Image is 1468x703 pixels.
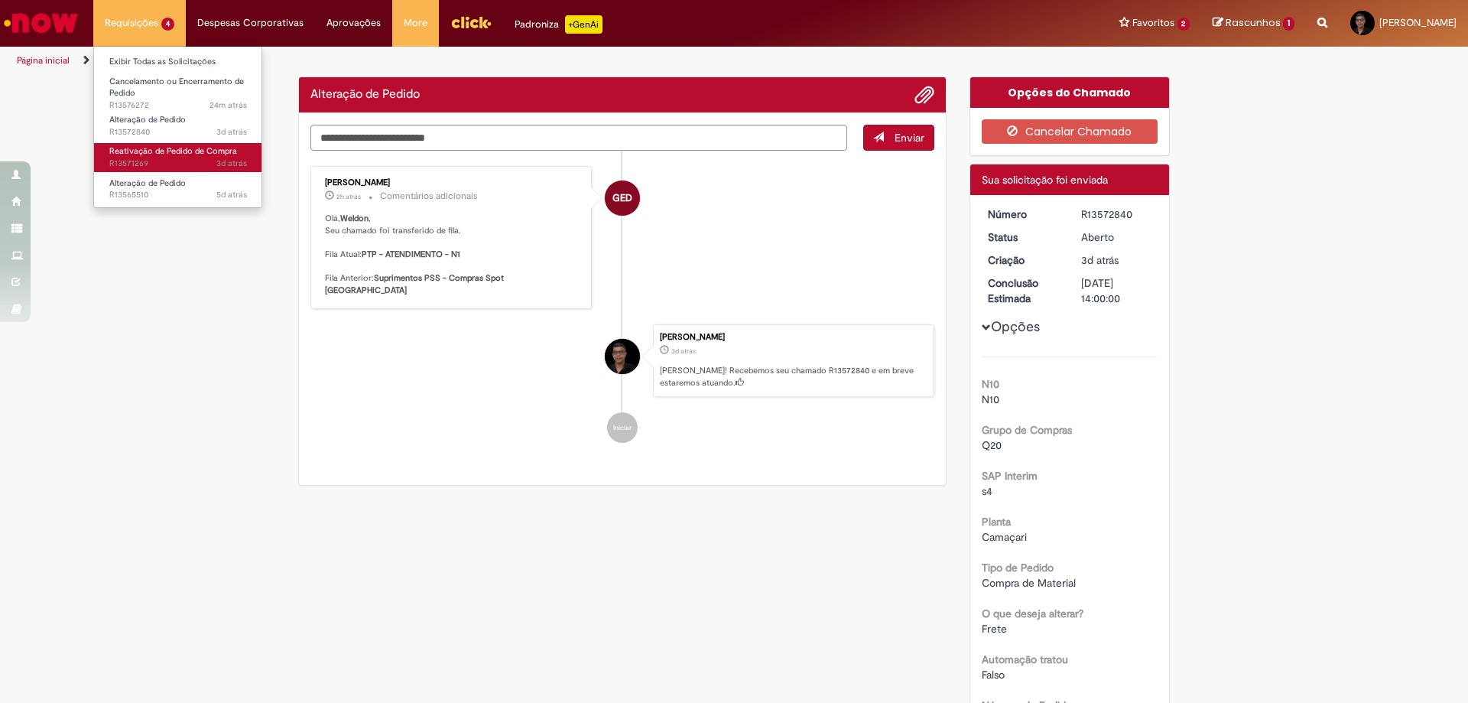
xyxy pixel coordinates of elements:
div: R13572840 [1081,207,1152,222]
span: s4 [982,484,992,498]
time: 27/09/2025 10:52:46 [1081,253,1119,267]
time: 29/09/2025 11:39:53 [209,99,247,111]
div: Opções do Chamado [970,77,1170,108]
img: ServiceNow [2,8,80,38]
span: 3d atrás [216,158,247,169]
span: 3d atrás [671,347,696,356]
b: Grupo de Compras [982,423,1072,437]
span: Falso [982,668,1005,682]
time: 27/09/2025 10:52:48 [216,126,247,138]
span: 3d atrás [1081,253,1119,267]
b: SAP Interim [982,469,1038,483]
time: 25/09/2025 09:48:30 [216,189,247,200]
span: Camaçari [982,530,1027,544]
span: R13565510 [109,189,247,201]
div: [PERSON_NAME] [325,178,580,187]
div: [PERSON_NAME] [660,333,926,342]
b: O que deseja alterar? [982,607,1083,620]
b: Suprimentos PSS - Compras Spot [GEOGRAPHIC_DATA] [325,272,506,296]
h2: Alteração de Pedido Histórico de tíquete [310,88,420,102]
time: 27/09/2025 10:52:46 [671,347,696,356]
div: Padroniza [515,15,602,34]
b: Tipo de Pedido [982,561,1054,574]
span: 5d atrás [216,189,247,200]
span: [PERSON_NAME] [1379,16,1457,29]
a: Rascunhos [1213,16,1294,31]
p: [PERSON_NAME]! Recebemos seu chamado R13572840 e em breve estaremos atuando. [660,365,926,389]
span: 24m atrás [209,99,247,111]
button: Enviar [863,125,934,151]
span: Frete [982,622,1007,636]
div: Gabriele Estefane Da Silva [605,181,640,216]
ul: Trilhas de página [11,47,967,75]
span: Requisições [105,15,158,31]
a: Aberto R13571269 : Reativação de Pedido de Compra [94,143,262,171]
div: Aberto [1081,229,1152,245]
span: Despesas Corporativas [197,15,304,31]
time: 26/09/2025 15:39:49 [216,158,247,169]
small: Comentários adicionais [380,190,478,203]
span: More [404,15,427,31]
dt: Criação [976,252,1070,268]
span: Favoritos [1132,15,1174,31]
img: click_logo_yellow_360x200.png [450,11,492,34]
ul: Requisições [93,46,262,208]
span: Rascunhos [1226,15,1281,30]
b: Weldon [340,213,369,224]
button: Cancelar Chamado [982,119,1158,144]
span: R13576272 [109,99,247,112]
a: Aberto R13576272 : Cancelamento ou Encerramento de Pedido [94,73,262,106]
b: Planta [982,515,1011,529]
span: 4 [161,18,174,31]
span: R13571269 [109,158,247,170]
span: GED [612,180,632,216]
span: Cancelamento ou Encerramento de Pedido [109,76,244,99]
textarea: Digite sua mensagem aqui... [310,125,847,151]
time: 29/09/2025 10:16:47 [336,192,361,201]
span: 2 [1177,18,1190,31]
a: Aberto R13565510 : Alteração de Pedido [94,175,262,203]
div: Weldon Santos Barreto [605,339,640,374]
b: N10 [982,377,999,391]
span: Compra de Material [982,576,1076,590]
li: Weldon Santos Barreto [310,324,934,398]
span: R13572840 [109,126,247,138]
dt: Status [976,229,1070,245]
span: 3d atrás [216,126,247,138]
p: +GenAi [565,15,602,34]
span: 2h atrás [336,192,361,201]
span: Q20 [982,438,1002,452]
span: Aprovações [326,15,381,31]
b: PTP - ATENDIMENTO - N1 [362,249,460,260]
ul: Histórico de tíquete [310,151,934,459]
div: 27/09/2025 10:52:46 [1081,252,1152,268]
span: N10 [982,392,999,406]
span: Enviar [895,131,924,145]
span: Reativação de Pedido de Compra [109,145,237,157]
a: Exibir Todas as Solicitações [94,54,262,70]
p: Olá, , Seu chamado foi transferido de fila. Fila Atual: Fila Anterior: [325,213,580,297]
a: Página inicial [17,54,70,67]
span: Alteração de Pedido [109,177,186,189]
span: Alteração de Pedido [109,114,186,125]
dt: Número [976,207,1070,222]
button: Adicionar anexos [914,85,934,105]
a: Aberto R13572840 : Alteração de Pedido [94,112,262,140]
span: 1 [1283,17,1294,31]
dt: Conclusão Estimada [976,275,1070,306]
div: [DATE] 14:00:00 [1081,275,1152,306]
b: Automação tratou [982,653,1068,666]
span: Sua solicitação foi enviada [982,173,1108,187]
